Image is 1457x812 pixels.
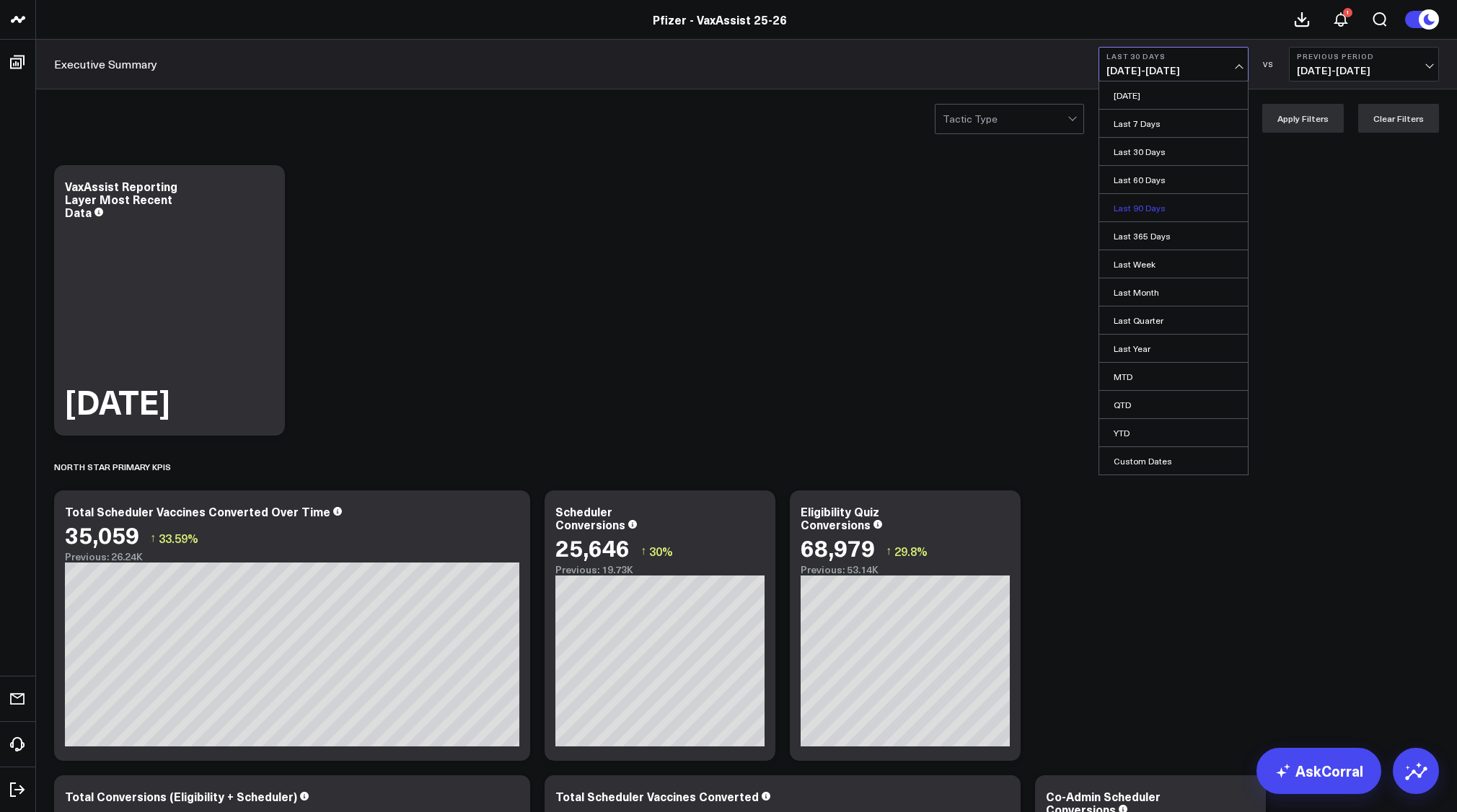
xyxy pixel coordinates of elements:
[1099,278,1248,306] a: Last Month
[1289,47,1439,81] button: Previous Period[DATE]-[DATE]
[1262,104,1344,133] button: Apply Filters
[1099,81,1248,109] a: [DATE]
[1297,52,1431,61] b: Previous Period
[1343,8,1352,17] div: 1
[894,543,928,559] span: 29.8%
[1256,748,1381,794] a: AskCorral
[801,503,879,532] div: Eligibility Quiz Conversions
[886,542,892,560] span: ↑
[1297,65,1431,76] span: [DATE] - [DATE]
[555,788,759,804] div: Total Scheduler Vaccines Converted
[801,534,875,560] div: 68,979
[555,503,625,532] div: Scheduler Conversions
[649,543,673,559] span: 30%
[1106,65,1241,76] span: [DATE] - [DATE]
[555,564,765,575] div: Previous: 19.73K
[555,534,630,560] div: 25,646
[801,564,1010,575] div: Previous: 53.14K
[1099,306,1248,334] a: Last Quarter
[1099,391,1248,418] a: QTD
[1099,194,1248,221] a: Last 90 Days
[65,551,519,562] div: Previous: 26.24K
[1099,419,1248,446] a: YTD
[65,178,177,220] div: VaxAssist Reporting Layer Most Recent Data
[159,530,198,546] span: 33.59%
[1358,104,1439,133] button: Clear Filters
[1256,60,1282,69] div: VS
[1099,335,1248,362] a: Last Year
[1099,138,1248,165] a: Last 30 Days
[65,385,170,418] div: [DATE]
[1099,363,1248,390] a: MTD
[65,788,297,804] div: Total Conversions (Eligibility + Scheduler)
[1099,222,1248,250] a: Last 365 Days
[1106,52,1241,61] b: Last 30 Days
[1099,110,1248,137] a: Last 7 Days
[65,503,330,519] div: Total Scheduler Vaccines Converted Over Time
[1099,47,1249,81] button: Last 30 Days[DATE]-[DATE]
[65,521,139,547] div: 35,059
[150,529,156,547] span: ↑
[54,56,157,72] a: Executive Summary
[54,450,171,483] div: North Star Primary KPIs
[1099,166,1248,193] a: Last 60 Days
[641,542,646,560] span: ↑
[1099,447,1248,475] a: Custom Dates
[653,12,787,27] a: Pfizer - VaxAssist 25-26
[1099,250,1248,278] a: Last Week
